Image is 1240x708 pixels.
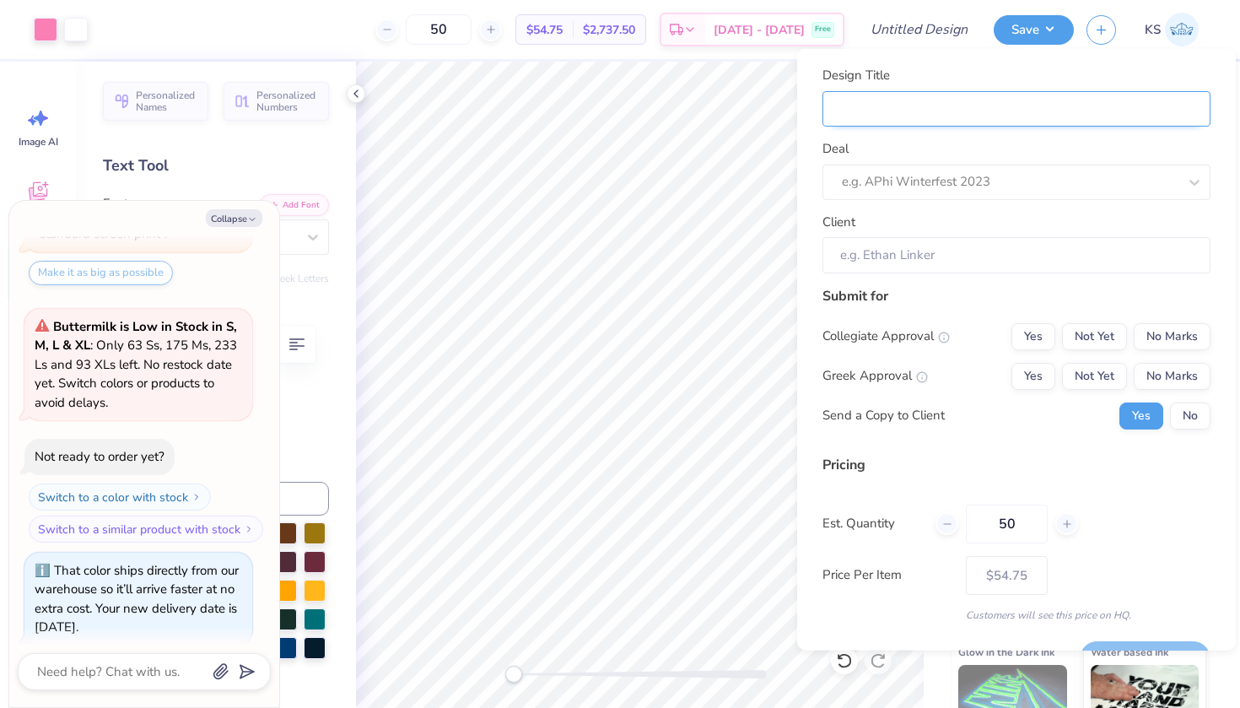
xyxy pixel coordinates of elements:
[19,135,58,149] span: Image AI
[958,643,1054,661] span: Glow in the Dark Ink
[526,21,563,39] span: $54.75
[1170,402,1210,429] button: No
[191,492,202,502] img: Switch to a color with stock
[35,318,237,354] strong: Buttermilk is Low in Stock in S, M, L & XL
[1134,362,1210,389] button: No Marks
[822,454,1210,474] div: Pricing
[714,21,805,39] span: [DATE] - [DATE]
[29,484,211,511] button: Switch to a color with stock
[1091,643,1168,661] span: Water based Ink
[1062,322,1127,349] button: Not Yet
[822,285,1210,305] div: Submit for
[966,504,1048,543] input: – –
[1011,362,1055,389] button: Yes
[857,13,981,46] input: Untitled Design
[1062,362,1127,389] button: Not Yet
[822,406,945,425] div: Send a Copy to Client
[103,82,208,121] button: Personalized Names
[206,209,262,227] button: Collapse
[822,237,1210,273] input: e.g. Ethan Linker
[29,516,263,543] button: Switch to a similar product with stock
[1137,13,1206,46] a: KS
[256,89,319,113] span: Personalized Numbers
[815,24,831,35] span: Free
[822,212,855,231] label: Client
[136,89,198,113] span: Personalized Names
[583,21,635,39] span: $2,737.50
[103,154,329,177] div: Text Tool
[1011,322,1055,349] button: Yes
[35,318,237,411] span: : Only 63 Ss, 175 Ms, 233 Ls and 93 XLs left. No restock date yet. Switch colors or products to a...
[1134,322,1210,349] button: No Marks
[822,607,1210,622] div: Customers will see this price on HQ.
[505,666,522,683] div: Accessibility label
[224,82,329,121] button: Personalized Numbers
[260,194,329,216] button: Add Font
[822,327,950,346] div: Collegiate Approval
[1165,13,1199,46] img: Kate Salamone
[1119,402,1163,429] button: Yes
[1145,20,1161,40] span: KS
[822,514,923,533] label: Est. Quantity
[822,66,890,85] label: Design Title
[994,15,1074,45] button: Save
[103,194,128,213] label: Font
[822,366,928,386] div: Greek Approval
[35,448,164,465] div: Not ready to order yet?
[406,14,472,45] input: – –
[822,565,953,585] label: Price Per Item
[244,524,254,534] img: Switch to a similar product with stock
[822,139,849,159] label: Deal
[35,562,239,636] div: That color ships directly from our warehouse so it’ll arrive faster at no extra cost. Your new de...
